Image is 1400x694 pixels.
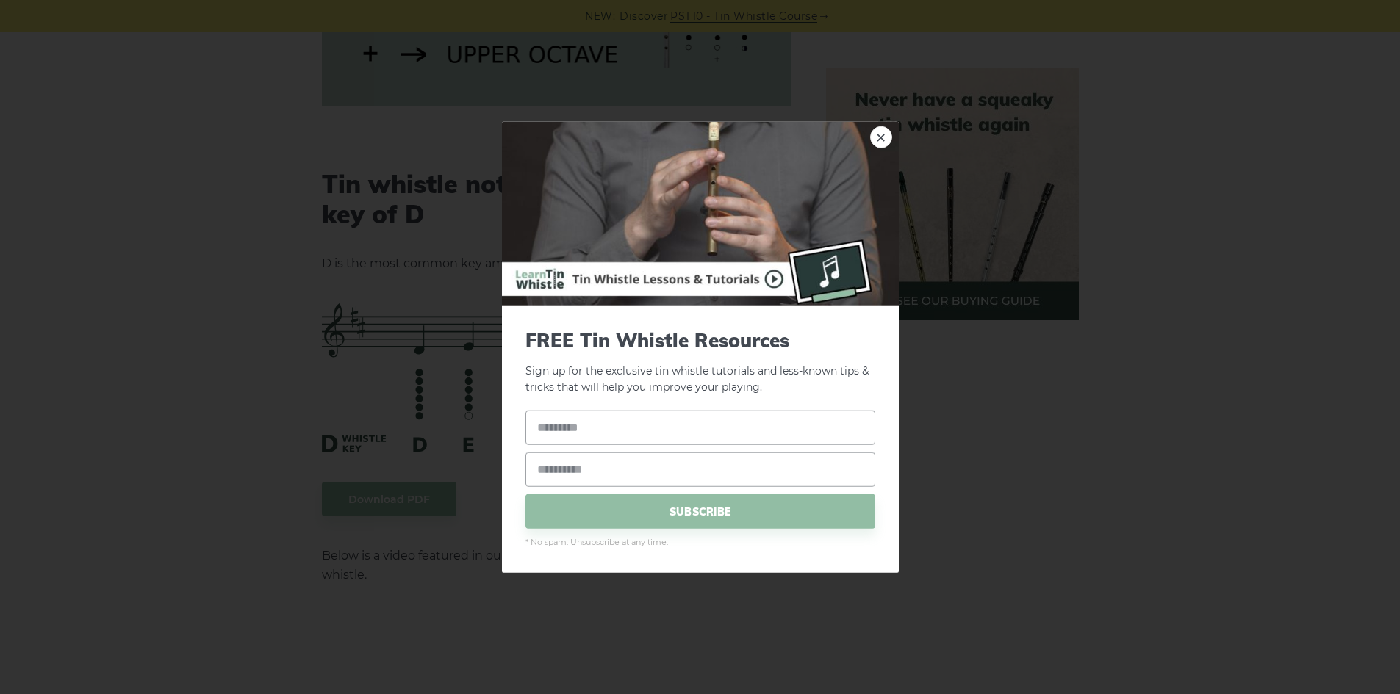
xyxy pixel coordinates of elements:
span: * No spam. Unsubscribe at any time. [525,536,875,549]
a: × [870,126,892,148]
span: SUBSCRIBE [525,494,875,529]
span: FREE Tin Whistle Resources [525,328,875,351]
img: Tin Whistle Buying Guide Preview [502,121,899,305]
p: Sign up for the exclusive tin whistle tutorials and less-known tips & tricks that will help you i... [525,328,875,396]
